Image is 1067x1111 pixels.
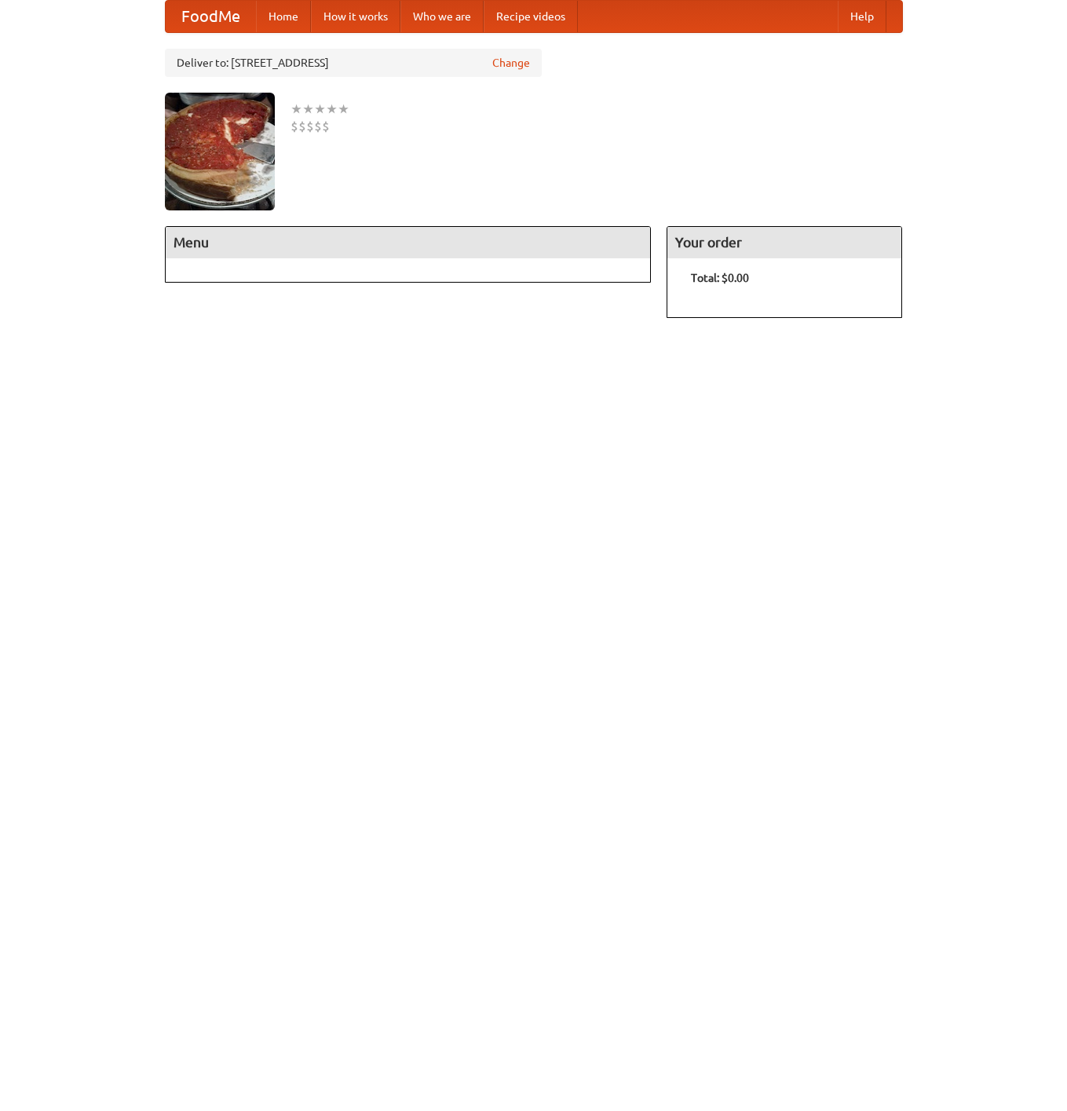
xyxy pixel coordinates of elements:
li: ★ [291,101,302,118]
div: Deliver to: [STREET_ADDRESS] [165,49,542,77]
h4: Your order [667,227,901,258]
a: Recipe videos [484,1,578,32]
li: ★ [326,101,338,118]
b: Total: $0.00 [691,272,749,284]
li: $ [291,118,298,135]
a: Who we are [400,1,484,32]
a: Help [838,1,886,32]
h4: Menu [166,227,651,258]
a: How it works [311,1,400,32]
li: $ [322,118,330,135]
a: FoodMe [166,1,256,32]
li: $ [298,118,306,135]
a: Change [492,55,530,71]
a: Home [256,1,311,32]
li: ★ [338,101,349,118]
li: ★ [314,101,326,118]
img: angular.jpg [165,93,275,210]
li: ★ [302,101,314,118]
li: $ [314,118,322,135]
li: $ [306,118,314,135]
